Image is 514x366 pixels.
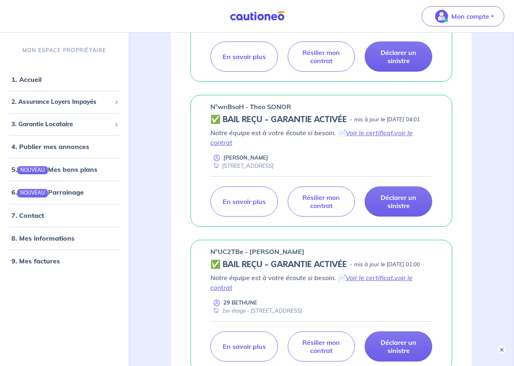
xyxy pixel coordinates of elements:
[288,42,355,72] a: Résilier mon contrat
[11,97,111,107] span: 2. Assurance Loyers Impayés
[3,138,125,155] div: 4. Publier mes annonces
[288,331,355,362] a: Résilier mon contrat
[365,186,432,217] a: Déclarer un sinistre
[346,129,393,137] a: Voir le certificat
[210,128,432,147] p: Notre équipe est à votre écoute si besoin. 📄 ,
[210,115,432,125] div: state: CONTRACT-VALIDATED, Context: MORE-THAN-6-MONTHS,MAYBE-CERTIFICATE,ALONE,LESSOR-DOCUMENTS
[210,331,278,362] a: En savoir plus
[3,71,125,88] div: 1. Accueil
[3,116,125,132] div: 3. Garantie Locataire
[227,11,288,21] img: Cautioneo
[223,53,266,61] p: En savoir plus
[210,247,304,256] p: n°UC2TBe - [PERSON_NAME]
[422,6,504,26] button: illu_account_valid_menu.svgMon compte
[3,252,125,269] div: 9. Mes factures
[298,193,345,210] p: Résilier mon contrat
[11,120,111,129] span: 3. Garantie Locataire
[210,102,291,112] p: n°wnBsoH - Theo SONOR
[365,42,432,72] a: Déclarer un sinistre
[3,161,125,178] div: 5.NOUVEAUMes bons plans
[210,260,347,270] h5: ✅ BAIL REÇU - GARANTIE ACTIVÉE
[3,207,125,223] div: 7. Contact
[11,211,44,219] a: 7. Contact
[298,48,345,65] p: Résilier mon contrat
[210,273,432,292] p: Notre équipe est à votre écoute si besoin. 📄 ,
[350,116,420,124] p: - mis à jour le [DATE] 04:01
[223,154,268,162] p: [PERSON_NAME]
[350,261,420,269] p: - mis à jour le [DATE] 01:00
[365,331,432,362] a: Déclarer un sinistre
[210,115,347,125] h5: ✅ BAIL REÇU - GARANTIE ACTIVÉE
[288,186,355,217] a: Résilier mon contrat
[3,230,125,246] div: 8. Mes informations
[11,165,97,173] a: 5.NOUVEAUMes bons plans
[11,256,60,265] a: 9. Mes factures
[210,186,278,217] a: En savoir plus
[210,162,273,170] div: [STREET_ADDRESS]
[11,234,74,242] a: 8. Mes informations
[375,48,422,65] p: Déclarer un sinistre
[11,188,84,196] a: 6.NOUVEAUParrainage
[435,10,448,23] img: illu_account_valid_menu.svg
[498,346,506,354] button: ×
[346,274,393,282] a: Voir le certificat
[3,184,125,200] div: 6.NOUVEAUParrainage
[210,42,278,72] a: En savoir plus
[223,299,257,307] p: 29 BETHUNE
[3,94,125,110] div: 2. Assurance Loyers Impayés
[11,142,89,151] a: 4. Publier mes annonces
[375,193,422,210] p: Déclarer un sinistre
[223,197,266,206] p: En savoir plus
[210,260,432,270] div: state: CONTRACT-VALIDATED, Context: NEW,MAYBE-CERTIFICATE,ALONE,LESSOR-DOCUMENTS
[210,307,302,315] div: 1er étage - [STREET_ADDRESS]
[451,11,489,21] p: Mon compte
[11,75,42,83] a: 1. Accueil
[22,46,106,54] p: MON ESPACE PROPRIÉTAIRE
